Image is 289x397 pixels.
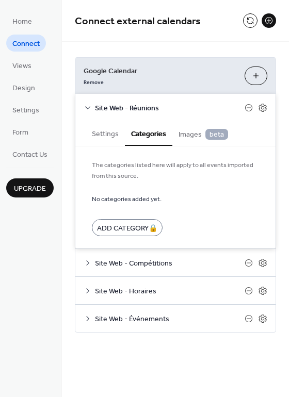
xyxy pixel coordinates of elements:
span: Upgrade [14,184,46,194]
span: Site Web - Événements [95,314,245,325]
span: Design [12,83,35,94]
span: Site Web - Horaires [95,286,245,297]
span: beta [205,129,228,140]
span: Site Web - Compétitions [95,258,245,269]
span: Connect [12,39,40,49]
a: Views [6,57,38,74]
span: Site Web - Réunions [95,103,245,114]
button: Upgrade [6,178,54,197]
span: Connect external calendars [75,11,201,31]
span: Images [179,129,228,140]
a: Home [6,12,38,29]
button: Categories [125,121,172,146]
span: Settings [12,105,39,116]
span: No categories added yet. [92,194,162,205]
a: Form [6,123,35,140]
span: Home [12,16,32,27]
a: Design [6,79,41,96]
span: Remove [84,79,104,86]
span: Google Calendar [84,66,236,77]
span: Views [12,61,31,72]
span: Contact Us [12,150,47,160]
span: Form [12,127,28,138]
a: Contact Us [6,145,54,162]
span: The categories listed here will apply to all events imported from this source. [92,160,259,181]
button: Settings [86,121,125,145]
a: Settings [6,101,45,118]
button: Images beta [172,121,234,145]
a: Connect [6,35,46,52]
